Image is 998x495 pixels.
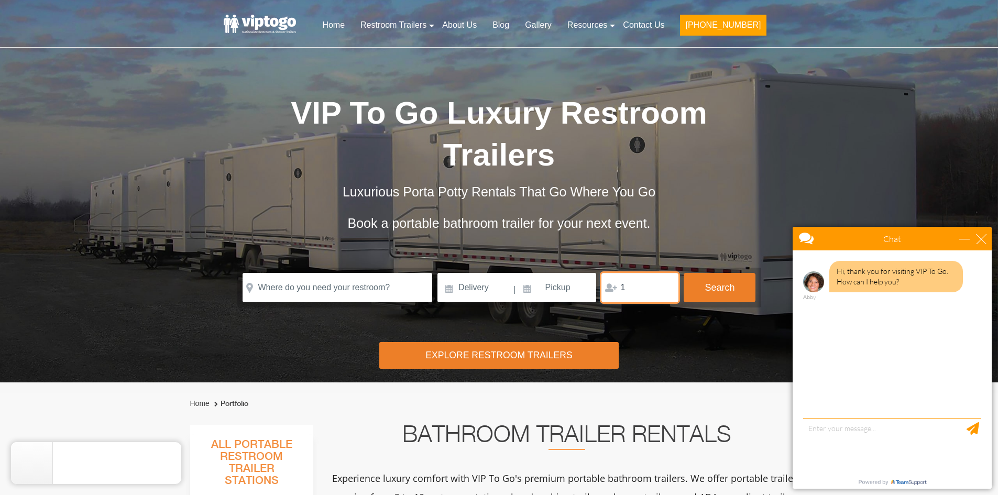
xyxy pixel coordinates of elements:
[517,14,560,37] a: Gallery
[327,425,806,450] h2: Bathroom Trailer Rentals
[379,342,619,369] div: Explore Restroom Trailers
[517,273,597,302] input: Pickup
[243,273,432,302] input: Where do you need your restroom?
[343,184,655,199] span: Luxurious Porta Potty Rentals That Go Where You Go
[434,14,485,37] a: About Us
[513,273,516,306] span: |
[190,399,210,408] a: Home
[684,273,755,302] button: Search
[353,14,434,37] a: Restroom Trailers
[601,273,678,302] input: Persons
[672,14,774,42] a: [PHONE_NUMBER]
[212,398,248,410] li: Portfolio
[615,14,672,37] a: Contact Us
[291,95,707,172] span: VIP To Go Luxury Restroom Trailers
[485,14,517,37] a: Blog
[347,216,650,230] span: Book a portable bathroom trailer for your next event.
[437,273,512,302] input: Delivery
[314,14,353,37] a: Home
[680,15,766,36] button: [PHONE_NUMBER]
[560,14,615,37] a: Resources
[786,221,998,495] iframe: Live Chat Box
